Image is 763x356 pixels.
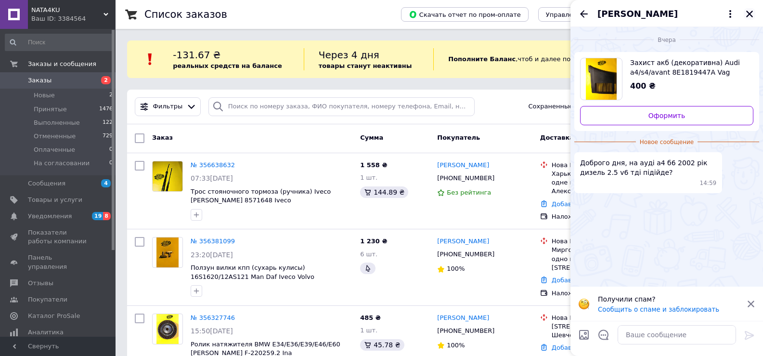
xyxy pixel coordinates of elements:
[101,179,111,187] span: 4
[580,106,753,125] a: Оформить
[191,188,331,204] a: Трос стояночного тормоза (ручника) Iveco [PERSON_NAME] 8571648 Iveco
[552,237,656,246] div: Нова Пошта
[144,9,227,20] h1: Список заказов
[34,105,67,114] span: Принятые
[630,58,746,77] span: Захист акб (декоративна) Audi a4/s4/avant 8E1819447A Vag
[143,52,157,66] img: :exclamation:
[28,279,53,288] span: Отзывы
[28,212,72,221] span: Уведомления
[546,11,621,18] span: Управление статусами
[156,314,179,344] img: Фото товару
[654,36,680,44] span: Вчера
[598,294,741,304] p: Получили спам?
[28,196,82,204] span: Товары и услуги
[447,342,465,349] span: 100%
[191,264,314,289] a: Ползун вилки кпп (сухарь кулисы) 16S1620/12AS121 Man Daf Iveco Volvo (21114941) 1316306015 Zf parts
[153,161,182,191] img: Фото товару
[101,76,111,84] span: 2
[552,277,594,284] a: Добавить ЭН
[552,170,656,196] div: Харьков, №100 (до 30 кг на одне місце): просп. Александровский, 73
[447,265,465,272] span: 100%
[109,159,113,168] span: 0
[360,174,377,181] span: 1 шт.
[34,145,75,154] span: Оплаченные
[630,81,656,91] span: 400 ₴
[152,314,183,344] a: Фото товару
[28,253,89,271] span: Панель управления
[529,102,607,111] span: Сохраненные фильтры:
[28,60,96,68] span: Заказы и сообщения
[103,119,113,127] span: 122
[152,237,183,268] a: Фото товару
[173,62,282,69] b: реальных средств на балансе
[409,10,521,19] span: Скачать отчет по пром-оплате
[360,186,408,198] div: 144.89 ₴
[191,327,233,335] span: 15:50[DATE]
[152,134,173,141] span: Заказ
[28,328,64,337] span: Аналитика
[28,179,65,188] span: Сообщения
[360,161,387,169] span: 1 558 ₴
[34,91,55,100] span: Новые
[173,49,220,61] span: -131.67 ₴
[360,327,377,334] span: 1 шт.
[360,339,404,351] div: 45.78 ₴
[552,200,594,208] a: Добавить ЭН
[435,248,496,261] div: [PHONE_NUMBER]
[191,314,235,321] a: № 356327746
[153,102,183,111] span: Фильтры
[103,212,111,220] span: 8
[437,134,480,141] span: Покупатель
[552,212,656,221] div: Наложенный платеж
[552,344,594,351] a: Добавить ЭН
[109,145,113,154] span: 0
[208,97,475,116] input: Поиск по номеру заказа, ФИО покупателя, номеру телефона, Email, номеру накладной
[586,58,617,100] img: 2602953114_w640_h640_zaschita-akb-dekorativnaya.jpg
[92,212,103,220] span: 19
[552,246,656,272] div: Миргород, №3 (до 30 кг на одно место): ул. [STREET_ADDRESS]
[598,306,719,313] button: Сообщить о спаме и заблокировать
[152,161,183,192] a: Фото товару
[109,91,113,100] span: 2
[437,237,489,246] a: [PERSON_NAME]
[552,161,656,170] div: Нова Пошта
[99,105,113,114] span: 1476
[319,49,379,61] span: Через 4 дня
[700,179,717,187] span: 14:59 11.08.2025
[28,228,89,246] span: Показатели работы компании
[636,138,698,146] span: Новое сообщение
[34,119,80,127] span: Выполненные
[401,7,529,22] button: Скачать отчет по пром-оплате
[744,8,755,20] button: Закрыть
[552,314,656,322] div: Нова Пошта
[580,58,753,100] a: Посмотреть товар
[191,174,233,182] span: 07:33[DATE]
[552,289,656,298] div: Наложенный платеж
[597,8,678,20] span: [PERSON_NAME]
[5,34,114,51] input: Поиск
[28,76,52,85] span: Заказы
[360,237,387,245] span: 1 230 ₴
[103,132,113,141] span: 729
[191,161,235,169] a: № 356638632
[435,325,496,337] div: [PHONE_NUMBER]
[156,237,179,267] img: Фото товару
[191,237,235,245] a: № 356381099
[552,322,656,340] div: [STREET_ADDRESS]: вул. Шевченка, 40
[435,172,496,185] div: [PHONE_NUMBER]
[538,7,629,22] button: Управление статусами
[360,134,383,141] span: Сумма
[34,159,90,168] span: На согласовании
[28,295,67,304] span: Покупатели
[580,158,716,177] span: Доброго дня, на ауді а4 б6 2002 рік дизель 2.5 v6 тді підійде?
[437,314,489,323] a: [PERSON_NAME]
[578,298,590,310] img: :face_with_monocle:
[540,134,608,141] span: Доставка и оплата
[360,314,381,321] span: 485 ₴
[319,62,412,69] b: товары станут неактивны
[31,14,116,23] div: Ваш ID: 3384564
[360,251,377,258] span: 6 шт.
[191,251,233,259] span: 23:20[DATE]
[437,161,489,170] a: [PERSON_NAME]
